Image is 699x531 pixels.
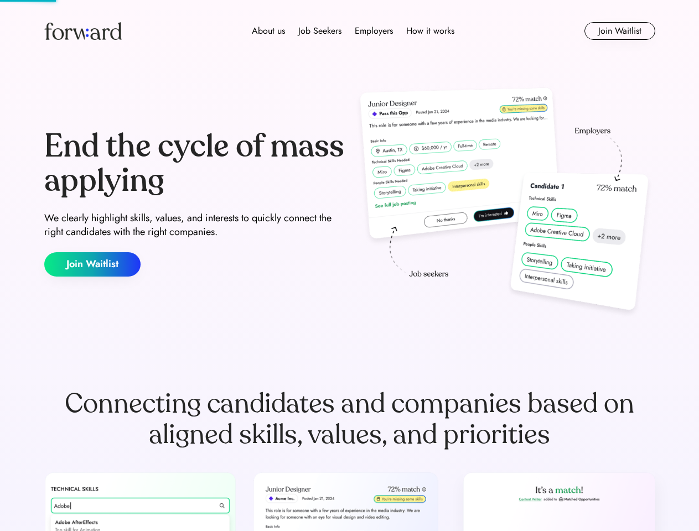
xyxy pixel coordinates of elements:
div: How it works [406,24,454,38]
button: Join Waitlist [584,22,655,40]
div: Connecting candidates and companies based on aligned skills, values, and priorities [44,388,655,450]
div: About us [252,24,285,38]
div: Job Seekers [298,24,341,38]
div: Employers [355,24,393,38]
img: Forward logo [44,22,122,40]
button: Join Waitlist [44,252,141,277]
div: We clearly highlight skills, values, and interests to quickly connect the right candidates with t... [44,211,345,239]
div: End the cycle of mass applying [44,129,345,197]
img: hero-image.png [354,84,655,322]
